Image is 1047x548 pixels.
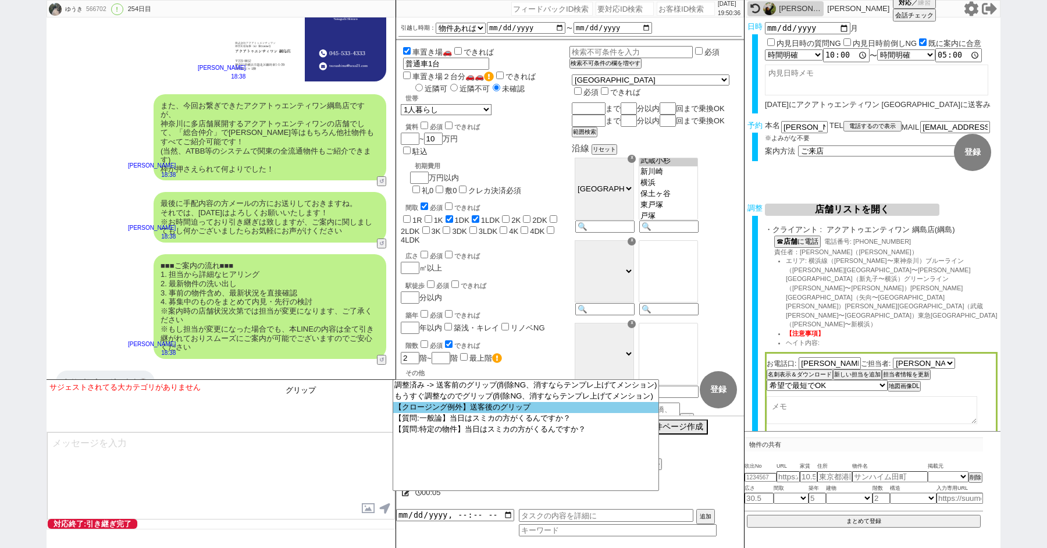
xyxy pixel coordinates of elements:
[198,63,245,73] p: [PERSON_NAME]
[443,342,480,349] label: できれば
[882,369,931,380] button: 担当者情報を更新
[569,46,693,58] input: 検索不可条件を入力
[198,72,245,81] p: 18:38
[583,88,599,97] span: 必須
[696,509,715,524] button: 追加
[747,204,763,212] span: 調整
[532,216,547,225] label: 2DK
[826,484,872,493] span: 建物
[468,186,521,195] label: クレカ決済必須
[936,484,983,493] span: 入力専用URL
[779,4,821,13] div: [PERSON_NAME]
[809,484,826,493] span: 築年
[572,115,739,127] div: まで 分以内
[817,471,852,482] input: 東京都港区海岸３
[569,58,642,69] button: 検索不可条件の欄を増やす
[817,462,852,471] span: 住所
[445,340,453,348] input: できれば
[377,176,386,186] button: ↺
[639,220,699,233] input: 🔍
[928,39,981,48] label: 既に案内に合意
[449,282,486,289] label: できれば
[48,519,137,529] span: 対応終了:引き継ぎ完了
[767,360,796,368] span: お電話口:
[567,25,572,31] label: 〜
[154,94,386,181] div: また、今回お繋ぎできたアクアトゥエンティワン綱島店ですが、 神奈川に多店舗展開するアクアトゥエンティワンの店舗でして、「総合仲介」で[PERSON_NAME]等はもちろん他社物件もすべてご紹介可...
[63,5,83,14] div: ゆうき
[928,462,943,471] span: 掲載元
[639,188,697,200] option: 保土ヶ谷
[745,437,983,451] p: 物件の共有
[496,72,504,79] input: できれば
[765,225,822,234] span: ・クライアント :
[494,72,536,81] label: できれば
[430,252,443,259] span: 必須
[405,308,569,320] div: 築年
[415,162,521,170] div: 初期費用
[83,5,109,14] div: 566702
[628,320,636,328] div: ☓
[765,134,810,141] span: ※よみがな不要
[445,186,457,195] label: 敷0
[481,216,500,225] label: 1LDK
[676,116,725,125] span: 回まで乗換OK
[829,121,843,130] span: TEL
[403,72,411,79] input: 車置き場２台分🚗🚗
[763,2,776,15] img: 0hvDFpGfqNKWtrCQCRSgJXFBtZKgFIeHB5TztlXQsJdQ5WPzlqRDs2XV8McFsEO2s1Ej9uBFxZc19nGl4NdV_VX2w5d1xSPWk...
[451,280,459,288] input: できれば
[765,204,939,216] button: 店舗リストを開く
[405,369,569,378] p: その他
[430,204,443,211] span: 必須
[128,348,176,358] p: 18:38
[777,39,841,48] label: 内見日時の質問NG
[443,204,480,211] label: できれば
[774,248,918,255] span: 責任者：[PERSON_NAME]（[PERSON_NAME]）
[401,351,569,364] div: 階~ 階
[850,24,858,33] span: 月
[128,223,176,233] p: [PERSON_NAME]
[599,88,640,97] label: できれば
[767,369,833,380] button: 名刺表示＆ダウンロード
[405,201,569,212] div: 間取
[872,493,890,504] input: 2
[405,249,569,261] div: 広さ
[628,237,636,245] div: ☓
[902,123,919,131] span: MAIL
[800,462,817,471] span: 家賃
[777,462,800,471] span: URL
[676,104,725,113] span: 回まで乗換OK
[765,121,780,133] span: 本名
[111,3,123,15] div: !
[430,342,443,349] span: 必須
[445,122,453,129] input: できれば
[493,84,500,91] input: 未確認
[747,121,763,130] span: 予約
[890,484,936,493] span: 構造
[455,216,469,225] label: 1DK
[447,84,490,93] label: 近隣不可
[443,123,480,130] label: できれば
[454,47,462,55] input: できれば
[412,84,447,93] label: 近隣可
[154,254,386,359] div: ■■■ご案内の流れ■■■ 1. 担当から詳細なヒアリング 2. 最新物件の洗い出し 3. 事前の物件含め、最新状況を直接確認 4. 募集中のものをまとめて内見・先行の検討 ※案内時の店舗状況次第...
[393,380,658,391] option: 調整済み -> 送客前のグリップ(削除NG、消すならテンプレ上げてメンション)
[154,192,386,242] div: 最後に手配内容の方メールの方にお送りしておきますね。 それでは、[DATE]はよろしくお願いいたします！ ※お時間迫っており引き継ぎは致しますが、ご案内に関しましてもし何かございましたらお気軽に...
[628,155,636,163] div: ☓
[765,100,998,109] div: [DATE]にアクアトゥエンティワン [GEOGRAPHIC_DATA]に送客み
[128,232,176,241] p: 18:38
[936,493,983,504] input: https://suumo.jp/chintai/jnc_000022489271
[809,493,826,504] input: 5
[405,279,569,290] div: 駅徒歩
[509,227,518,236] label: 4K
[511,2,593,16] input: フィードバックID検索
[745,493,774,504] input: 30.5
[745,484,774,493] span: 広さ
[704,48,720,56] label: 必須
[405,120,480,131] div: 賃料
[888,381,921,392] button: 地図画像DL
[642,419,708,435] button: 物件ページ作成
[833,369,882,380] button: 新しい担当を追加
[490,84,525,93] label: 未確認
[393,402,658,413] option: 【クロージング例外】送客後のグリップ
[422,186,433,195] label: 礼0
